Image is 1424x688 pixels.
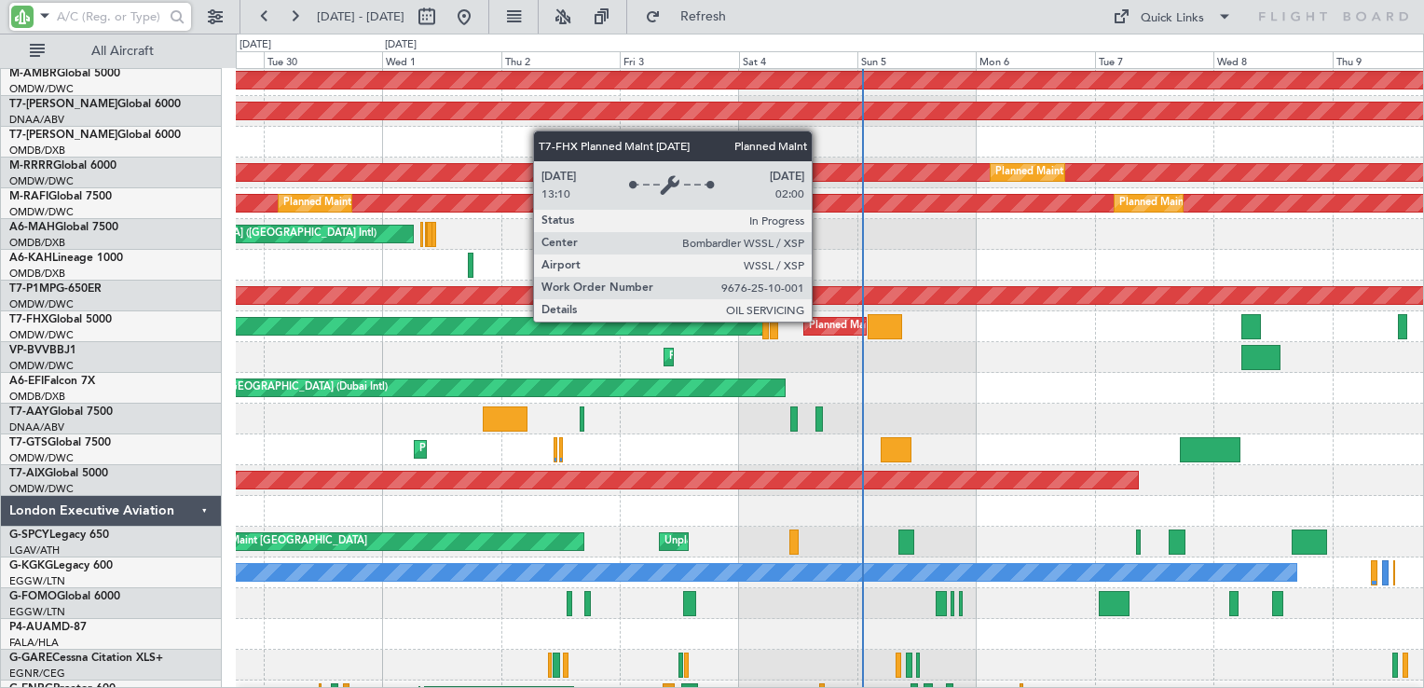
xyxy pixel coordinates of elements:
[9,68,57,79] span: M-AMBR
[9,376,44,387] span: A6-EFI
[9,406,49,418] span: T7-AAY
[9,622,87,633] a: P4-AUAMD-87
[9,591,57,602] span: G-FOMO
[9,420,64,434] a: DNAA/ABV
[9,253,52,264] span: A6-KAH
[9,653,52,664] span: G-GARE
[809,312,1028,340] div: Planned Maint [GEOGRAPHIC_DATA] (Seletar)
[9,253,123,264] a: A6-KAHLineage 1000
[9,236,65,250] a: OMDB/DXB
[9,222,118,233] a: A6-MAHGlobal 7500
[9,68,120,79] a: M-AMBRGlobal 5000
[9,636,59,650] a: FALA/HLA
[240,37,271,53] div: [DATE]
[9,283,102,295] a: T7-P1MPG-650ER
[9,359,74,373] a: OMDW/DWC
[9,560,113,571] a: G-KGKGLegacy 600
[9,544,60,557] a: LGAV/ATH
[9,591,120,602] a: G-FOMOGlobal 6000
[9,390,65,404] a: OMDB/DXB
[170,374,388,402] div: AOG Maint [GEOGRAPHIC_DATA] (Dubai Intl)
[9,667,65,681] a: EGNR/CEG
[9,560,53,571] span: G-KGKG
[189,528,367,556] div: Planned Maint [GEOGRAPHIC_DATA]
[9,437,48,448] span: T7-GTS
[995,158,1179,186] div: Planned Maint Dubai (Al Maktoum Intl)
[1103,2,1241,32] button: Quick Links
[857,51,976,68] div: Sun 5
[9,144,65,158] a: OMDB/DXB
[9,160,53,172] span: M-RRRR
[9,297,74,311] a: OMDW/DWC
[9,191,48,202] span: M-RAFI
[976,51,1094,68] div: Mon 6
[9,605,65,619] a: EGGW/LTN
[1095,51,1213,68] div: Tue 7
[9,99,181,110] a: T7-[PERSON_NAME]Global 6000
[9,345,76,356] a: VP-BVVBBJ1
[637,2,748,32] button: Refresh
[317,8,404,25] span: [DATE] - [DATE]
[9,345,49,356] span: VP-BVV
[1213,51,1332,68] div: Wed 8
[9,468,45,479] span: T7-AIX
[1119,189,1303,217] div: Planned Maint Dubai (Al Maktoum Intl)
[9,205,74,219] a: OMDW/DWC
[739,51,857,68] div: Sat 4
[21,36,202,66] button: All Aircraft
[9,376,95,387] a: A6-EFIFalcon 7X
[9,160,116,172] a: M-RRRRGlobal 6000
[385,37,417,53] div: [DATE]
[664,528,856,556] div: Unplanned Maint [GEOGRAPHIC_DATA]
[9,482,74,496] a: OMDW/DWC
[9,530,109,541] a: G-SPCYLegacy 650
[283,189,467,217] div: Planned Maint Dubai (Al Maktoum Intl)
[1141,9,1204,28] div: Quick Links
[9,437,111,448] a: T7-GTSGlobal 7500
[9,82,74,96] a: OMDW/DWC
[9,574,65,588] a: EGGW/LTN
[9,622,51,633] span: P4-AUA
[9,99,117,110] span: T7-[PERSON_NAME]
[9,191,112,202] a: M-RAFIGlobal 7500
[9,113,64,127] a: DNAA/ABV
[48,45,197,58] span: All Aircraft
[9,314,112,325] a: T7-FHXGlobal 5000
[382,51,500,68] div: Wed 1
[419,435,603,463] div: Planned Maint Dubai (Al Maktoum Intl)
[9,222,55,233] span: A6-MAH
[9,283,56,295] span: T7-P1MP
[620,51,738,68] div: Fri 3
[9,130,181,141] a: T7-[PERSON_NAME]Global 6000
[9,451,74,465] a: OMDW/DWC
[9,468,108,479] a: T7-AIXGlobal 5000
[9,174,74,188] a: OMDW/DWC
[501,51,620,68] div: Thu 2
[57,3,164,31] input: A/C (Reg. or Type)
[9,653,163,664] a: G-GARECessna Citation XLS+
[9,267,65,281] a: OMDB/DXB
[9,530,49,541] span: G-SPCY
[264,51,382,68] div: Tue 30
[669,343,853,371] div: Planned Maint Dubai (Al Maktoum Intl)
[9,314,48,325] span: T7-FHX
[9,130,117,141] span: T7-[PERSON_NAME]
[9,406,113,418] a: T7-AAYGlobal 7500
[9,328,74,342] a: OMDW/DWC
[664,10,743,23] span: Refresh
